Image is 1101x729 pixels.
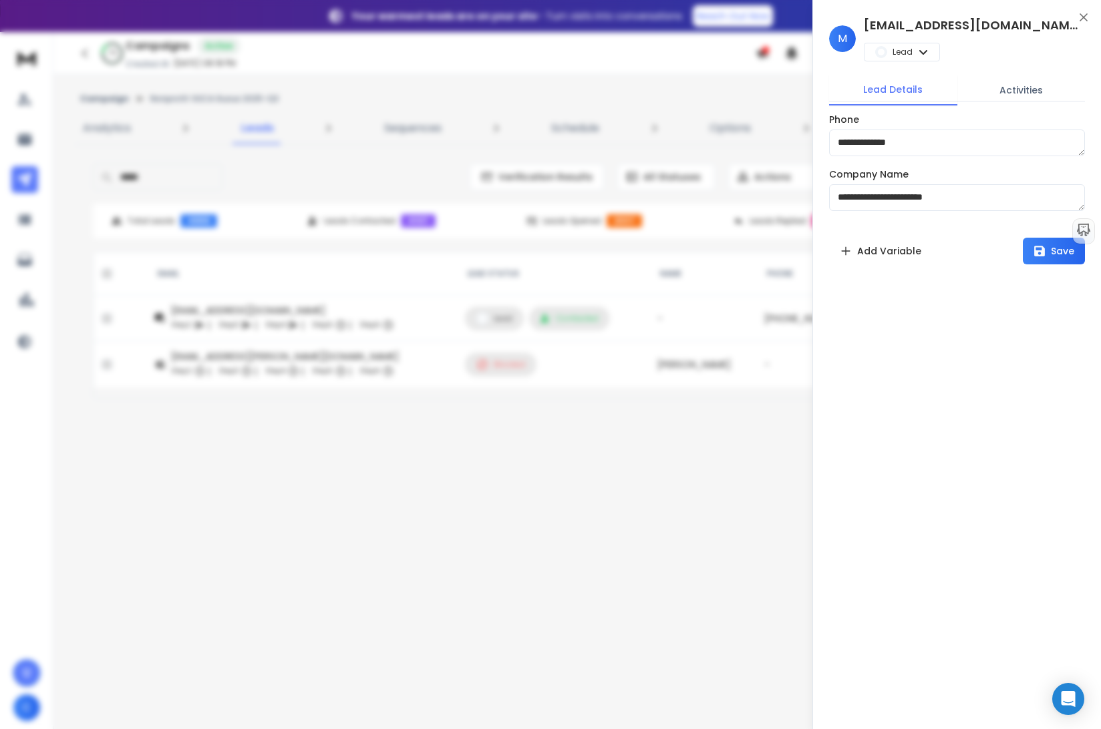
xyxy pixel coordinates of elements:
[864,16,1078,35] h1: [EMAIL_ADDRESS][DOMAIN_NAME]
[829,170,909,179] label: Company Name
[829,75,957,105] button: Lead Details
[1023,238,1085,264] button: Save
[957,75,1086,105] button: Activities
[829,238,932,264] button: Add Variable
[829,25,856,52] span: M
[893,47,913,57] p: Lead
[829,115,859,124] label: Phone
[1052,683,1084,715] div: Open Intercom Messenger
